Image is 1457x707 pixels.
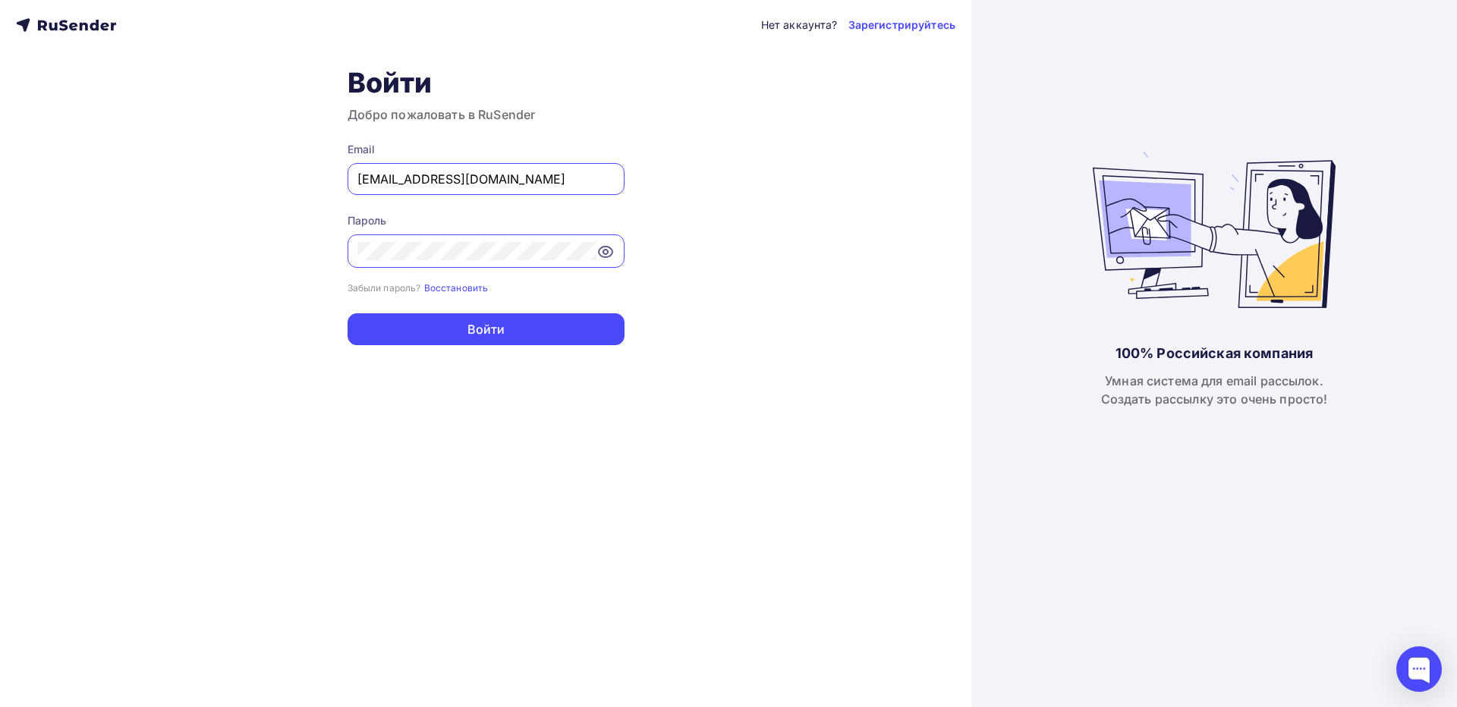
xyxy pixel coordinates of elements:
[357,170,615,188] input: Укажите свой email
[348,105,625,124] h3: Добро пожаловать в RuSender
[348,66,625,99] h1: Войти
[424,281,489,294] a: Восстановить
[348,313,625,345] button: Войти
[424,282,489,294] small: Восстановить
[848,17,955,33] a: Зарегистрируйтесь
[348,282,421,294] small: Забыли пароль?
[348,142,625,157] div: Email
[348,213,625,228] div: Пароль
[1101,372,1328,408] div: Умная система для email рассылок. Создать рассылку это очень просто!
[761,17,838,33] div: Нет аккаунта?
[1116,344,1313,363] div: 100% Российская компания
